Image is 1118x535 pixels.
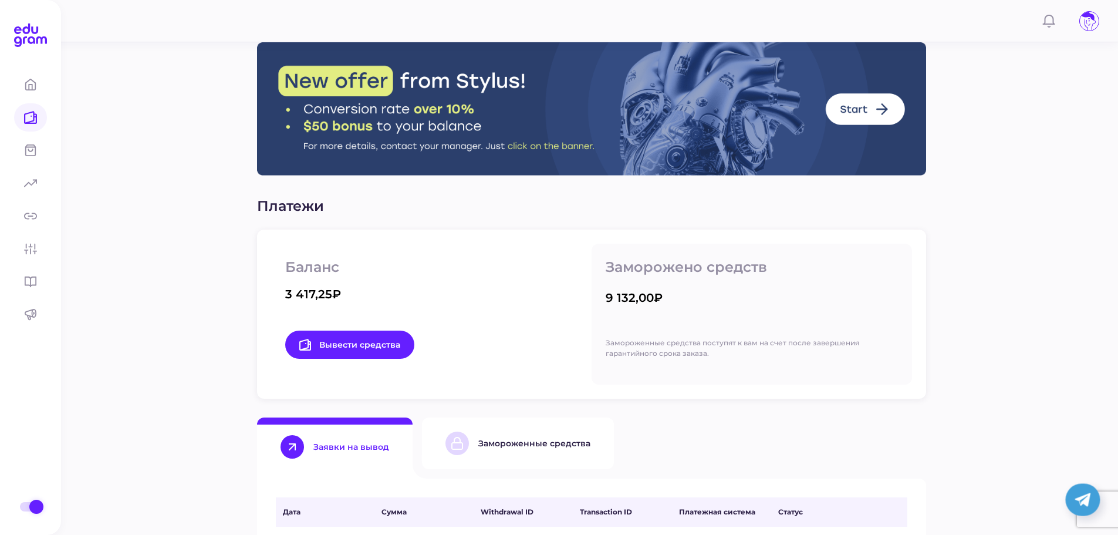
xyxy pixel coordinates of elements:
span: Статус [778,507,907,517]
p: Замороженные средства поступят к вам на счет после завершения гарантийного срока заказа. [606,338,898,359]
div: Замороженные средства [478,438,590,449]
span: Withdrawal ID [481,507,573,517]
a: Вывести средства [285,331,414,359]
span: Сумма [381,507,474,517]
p: Платежи [257,197,926,216]
div: 9 132,00₽ [606,290,663,306]
span: Вывести средства [299,339,400,351]
span: Дата [283,507,375,517]
button: Замороженные средства [422,418,614,469]
p: Заморожено средств [606,258,898,277]
span: Платежная система [679,507,771,517]
span: Transaction ID [580,507,672,517]
div: Заявки на вывод [313,442,389,452]
img: Stylus Banner [257,42,926,176]
p: Баланс [285,258,577,277]
div: 3 417,25₽ [285,286,341,302]
button: Заявки на вывод [257,418,413,469]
